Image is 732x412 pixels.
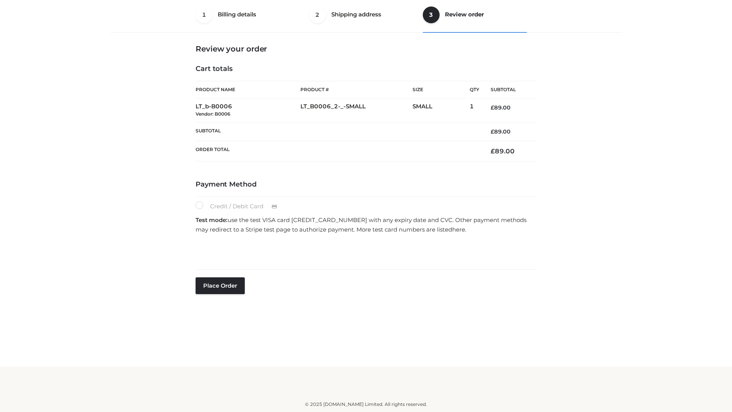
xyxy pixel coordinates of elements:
p: use the test VISA card [CREDIT_CARD_NUMBER] with any expiry date and CVC. Other payment methods m... [196,215,536,235]
h4: Payment Method [196,180,536,189]
label: Credit / Debit Card [196,201,285,211]
h3: Review your order [196,44,536,53]
th: Size [413,81,466,98]
bdi: 89.00 [491,128,510,135]
th: Subtotal [196,122,479,141]
span: £ [491,104,494,111]
td: LT_b-B0006 [196,98,300,122]
small: Vendor: B0006 [196,111,230,117]
th: Order Total [196,141,479,161]
iframe: Secure payment input frame [194,237,535,265]
td: SMALL [413,98,470,122]
span: £ [491,147,495,155]
td: 1 [470,98,479,122]
bdi: 89.00 [491,104,510,111]
bdi: 89.00 [491,147,515,155]
h4: Cart totals [196,65,536,73]
td: LT_B0006_2-_-SMALL [300,98,413,122]
th: Qty [470,81,479,98]
img: Credit / Debit Card [267,202,281,211]
button: Place order [196,277,245,294]
strong: Test mode: [196,216,228,224]
th: Subtotal [479,81,536,98]
div: © 2025 [DOMAIN_NAME] Limited. All rights reserved. [113,401,619,408]
span: £ [491,128,494,135]
th: Product Name [196,81,300,98]
th: Product # [300,81,413,98]
a: here [452,226,465,233]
